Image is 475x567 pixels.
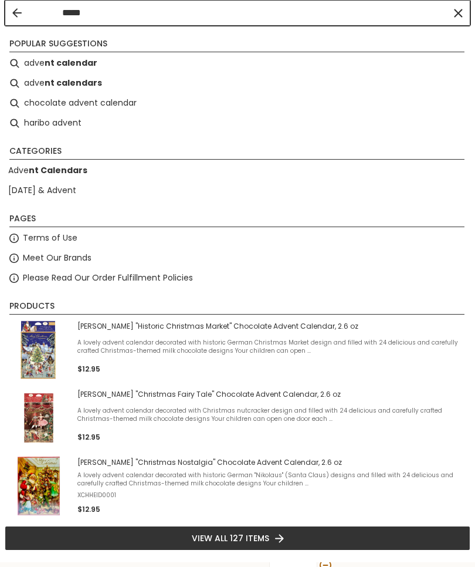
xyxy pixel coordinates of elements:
[5,161,470,181] li: Advent Calendars
[77,390,466,399] span: [PERSON_NAME] "Christmas Fairy Tale" Chocolate Advent Calendar, 2.6 oz
[77,491,466,500] span: XCHHEID0001
[5,93,470,113] li: chocolate advent calendar
[9,145,464,160] li: Categories
[8,184,76,197] a: [DATE] & Advent
[5,73,470,93] li: advent calendars
[5,384,470,452] li: Heidel "Christmas Fairy Tale" Chocolate Advent Calendar, 2.6 oz
[8,164,87,177] a: Advent Calendars
[9,38,464,52] li: Popular suggestions
[45,56,97,70] b: nt calendar
[77,339,466,355] span: A lovely advent calendar decorated with historic German Christmas Market design and filled with 2...
[29,164,87,176] b: nt Calendars
[12,8,22,18] button: Back
[5,181,470,201] li: [DATE] & Advent
[452,7,464,19] button: Clear
[9,212,464,227] li: Pages
[77,407,466,423] span: A lovely advent calendar decorated with Christmas nutcracker design and filled with 24 delicious ...
[9,457,466,515] a: [PERSON_NAME] "Christmas Nostalgia" Chocolate Advent Calendar, 2.6 ozA lovely advent calendar dec...
[5,452,470,520] li: Heidel "Christmas Nostalgia" Chocolate Advent Calendar, 2.6 oz
[77,322,466,331] span: [PERSON_NAME] "Historic Christmas Market" Chocolate Advent Calendar, 2.6 oz
[5,113,470,133] li: haribo advent
[77,504,100,514] span: $12.95
[9,389,466,447] a: Heidel Christmas Fairy Tale Chocolate Advent Calendar[PERSON_NAME] "Christmas Fairy Tale" Chocola...
[5,526,470,551] li: View all 127 items
[23,251,91,265] a: Meet Our Brands
[77,364,100,374] span: $12.95
[9,300,464,315] li: Products
[5,268,470,288] li: Please Read Our Order Fulfillment Policies
[45,76,102,90] b: nt calendars
[77,432,100,442] span: $12.95
[5,316,470,384] li: Heidel "Historic Christmas Market" Chocolate Advent Calendar, 2.6 oz
[5,53,470,73] li: advent calendar
[77,471,466,488] span: A lovely advent calendar decorated with historic German "Nikolaus" (Santa Claus) designs and fill...
[9,320,466,379] a: [PERSON_NAME] "Historic Christmas Market" Chocolate Advent Calendar, 2.6 ozA lovely advent calend...
[77,458,466,467] span: [PERSON_NAME] "Christmas Nostalgia" Chocolate Advent Calendar, 2.6 oz
[23,271,193,285] a: Please Read Our Order Fulfillment Policies
[9,389,68,447] img: Heidel Christmas Fairy Tale Chocolate Advent Calendar
[5,228,470,248] li: Terms of Use
[5,248,470,268] li: Meet Our Brands
[23,231,77,245] a: Terms of Use
[192,532,269,545] span: View all 127 items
